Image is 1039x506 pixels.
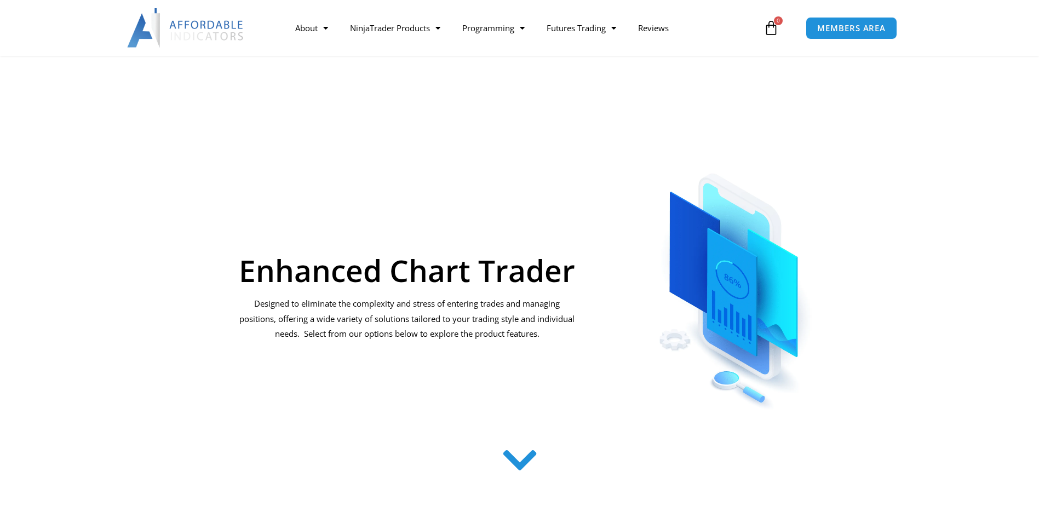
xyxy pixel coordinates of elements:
[623,147,847,413] img: ChartTrader | Affordable Indicators – NinjaTrader
[747,12,795,44] a: 0
[774,16,783,25] span: 0
[284,15,761,41] nav: Menu
[817,24,886,32] span: MEMBERS AREA
[536,15,627,41] a: Futures Trading
[451,15,536,41] a: Programming
[339,15,451,41] a: NinjaTrader Products
[627,15,680,41] a: Reviews
[806,17,897,39] a: MEMBERS AREA
[127,8,245,48] img: LogoAI | Affordable Indicators – NinjaTrader
[284,15,339,41] a: About
[238,255,576,285] h1: Enhanced Chart Trader
[238,296,576,342] p: Designed to eliminate the complexity and stress of entering trades and managing positions, offeri...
